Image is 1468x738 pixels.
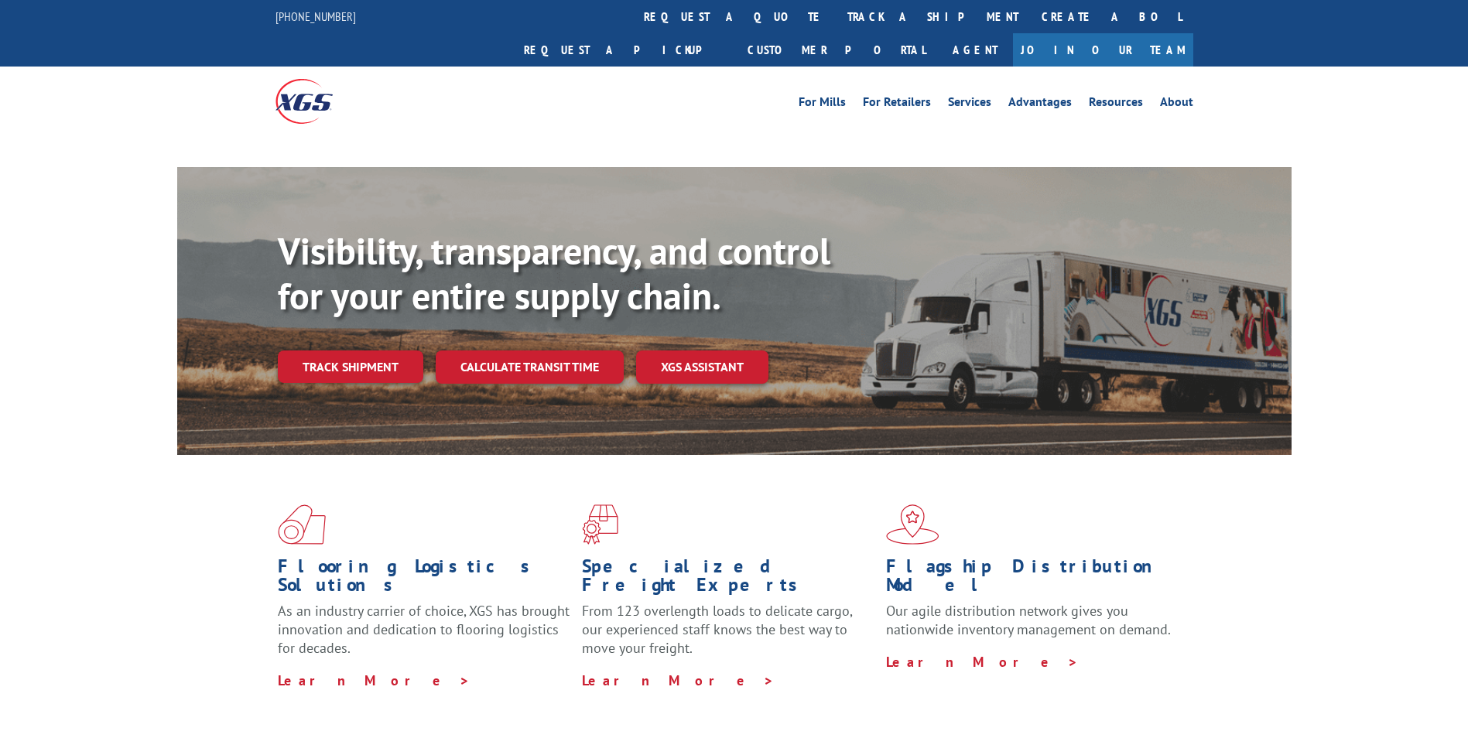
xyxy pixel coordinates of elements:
span: As an industry carrier of choice, XGS has brought innovation and dedication to flooring logistics... [278,602,570,657]
a: Advantages [1008,96,1072,113]
a: Resources [1089,96,1143,113]
span: Our agile distribution network gives you nationwide inventory management on demand. [886,602,1171,638]
a: Calculate transit time [436,350,624,384]
a: Learn More > [582,671,775,689]
a: About [1160,96,1193,113]
img: xgs-icon-flagship-distribution-model-red [886,504,939,545]
img: xgs-icon-total-supply-chain-intelligence-red [278,504,326,545]
a: Learn More > [886,653,1079,671]
a: For Mills [799,96,846,113]
img: xgs-icon-focused-on-flooring-red [582,504,618,545]
a: Learn More > [278,671,471,689]
a: Request a pickup [512,33,736,67]
h1: Specialized Freight Experts [582,557,874,602]
a: For Retailers [863,96,931,113]
a: [PHONE_NUMBER] [275,9,356,24]
a: Join Our Team [1013,33,1193,67]
p: From 123 overlength loads to delicate cargo, our experienced staff knows the best way to move you... [582,602,874,671]
a: Agent [937,33,1013,67]
a: XGS ASSISTANT [636,350,768,384]
h1: Flooring Logistics Solutions [278,557,570,602]
a: Customer Portal [736,33,937,67]
a: Services [948,96,991,113]
h1: Flagship Distribution Model [886,557,1179,602]
a: Track shipment [278,350,423,383]
b: Visibility, transparency, and control for your entire supply chain. [278,227,830,319]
